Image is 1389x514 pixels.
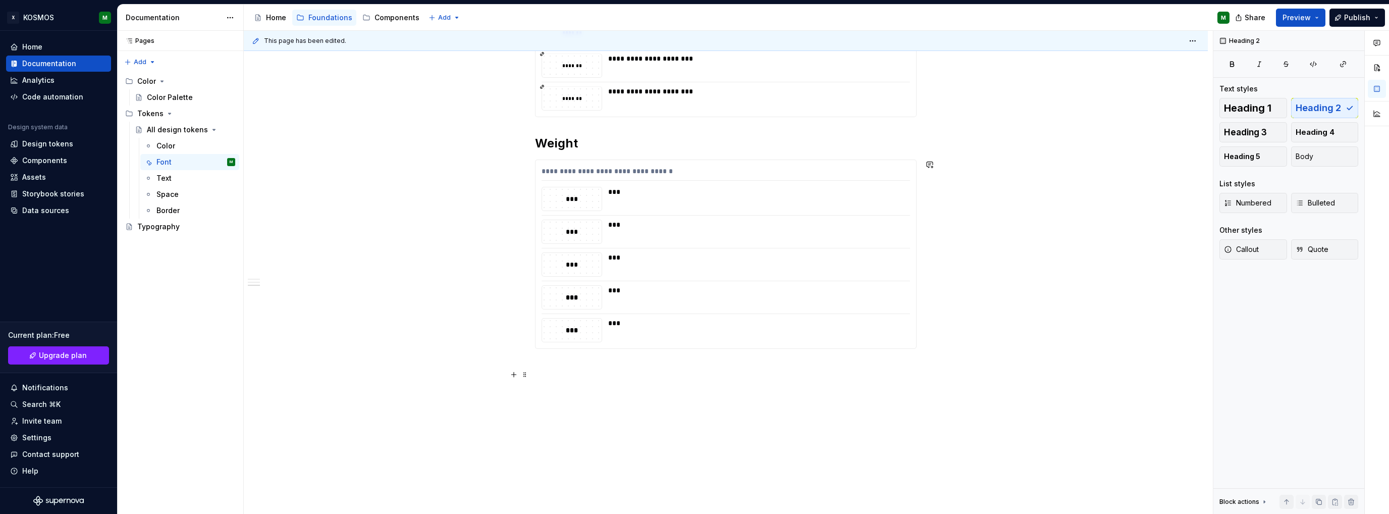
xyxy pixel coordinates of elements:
[1283,13,1311,23] span: Preview
[1219,239,1287,260] button: Callout
[8,123,68,131] div: Design system data
[375,13,419,23] div: Components
[1296,244,1328,254] span: Quote
[8,330,109,340] div: Current plan : Free
[1219,98,1287,118] button: Heading 1
[6,89,111,105] a: Code automation
[22,449,79,459] div: Contact support
[147,125,208,135] div: All design tokens
[137,222,180,232] div: Typography
[358,10,423,26] a: Components
[1224,127,1267,137] span: Heading 3
[292,10,356,26] a: Foundations
[156,205,180,216] div: Border
[1219,495,1268,509] div: Block actions
[1219,498,1259,506] div: Block actions
[1219,146,1287,167] button: Heading 5
[6,202,111,219] a: Data sources
[6,169,111,185] a: Assets
[1291,122,1359,142] button: Heading 4
[33,496,84,506] svg: Supernova Logo
[7,12,19,24] div: X
[140,202,239,219] a: Border
[1276,9,1325,27] button: Preview
[425,11,463,25] button: Add
[1219,84,1258,94] div: Text styles
[22,383,68,393] div: Notifications
[22,416,62,426] div: Invite team
[1219,193,1287,213] button: Numbered
[23,13,54,23] div: KOSMOS
[121,37,154,45] div: Pages
[102,14,108,22] div: M
[1221,14,1226,22] div: M
[6,430,111,446] a: Settings
[137,109,164,119] div: Tokens
[22,189,84,199] div: Storybook stories
[121,106,239,122] div: Tokens
[1296,127,1334,137] span: Heading 4
[22,92,83,102] div: Code automation
[1291,239,1359,260] button: Quote
[22,205,69,216] div: Data sources
[6,72,111,88] a: Analytics
[156,173,172,183] div: Text
[6,152,111,169] a: Components
[250,10,290,26] a: Home
[140,186,239,202] a: Space
[230,157,233,167] div: M
[22,172,46,182] div: Assets
[6,413,111,429] a: Invite team
[22,139,73,149] div: Design tokens
[22,433,51,443] div: Settings
[126,13,221,23] div: Documentation
[6,380,111,396] button: Notifications
[1291,146,1359,167] button: Body
[156,141,175,151] div: Color
[1344,13,1370,23] span: Publish
[22,466,38,476] div: Help
[438,14,451,22] span: Add
[6,186,111,202] a: Storybook stories
[6,56,111,72] a: Documentation
[1296,198,1335,208] span: Bulleted
[140,170,239,186] a: Text
[121,73,239,235] div: Page tree
[131,122,239,138] a: All design tokens
[134,58,146,66] span: Add
[1219,225,1262,235] div: Other styles
[140,154,239,170] a: FontM
[6,446,111,462] button: Contact support
[308,13,352,23] div: Foundations
[22,59,76,69] div: Documentation
[22,399,61,409] div: Search ⌘K
[1224,151,1260,162] span: Heading 5
[140,138,239,154] a: Color
[121,55,159,69] button: Add
[137,76,156,86] div: Color
[1296,151,1313,162] span: Body
[1219,179,1255,189] div: List styles
[2,7,115,28] button: XKOSMOSM
[121,219,239,235] a: Typography
[156,157,172,167] div: Font
[147,92,193,102] div: Color Palette
[6,39,111,55] a: Home
[266,13,286,23] div: Home
[1245,13,1265,23] span: Share
[1291,193,1359,213] button: Bulleted
[6,463,111,479] button: Help
[22,75,55,85] div: Analytics
[1230,9,1272,27] button: Share
[1329,9,1385,27] button: Publish
[1224,198,1271,208] span: Numbered
[1224,244,1259,254] span: Callout
[535,135,917,151] h2: Weight
[121,73,239,89] div: Color
[1224,103,1271,113] span: Heading 1
[39,350,87,361] span: Upgrade plan
[6,396,111,413] button: Search ⌘K
[1219,122,1287,142] button: Heading 3
[22,42,42,52] div: Home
